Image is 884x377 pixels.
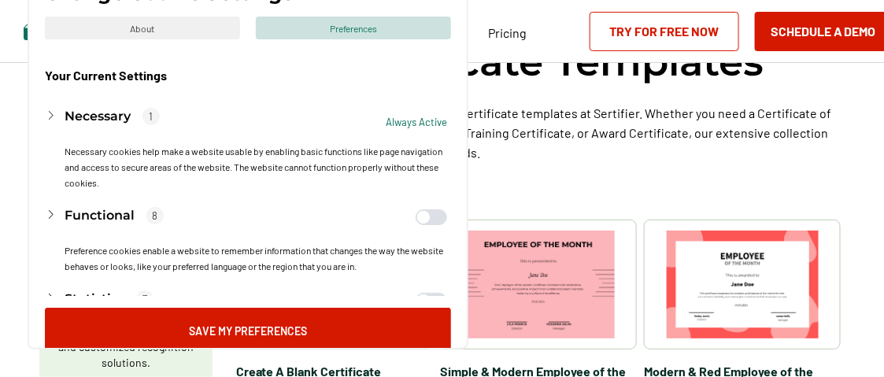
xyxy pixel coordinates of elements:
[142,108,160,125] p: 1
[45,282,451,365] button: Statistics7Statistic cookies help website owners to understand how visitors interact with website...
[386,114,447,130] p: Always Active
[232,103,845,162] p: Explore a wide selection of customizable certificate templates at Sertifier. Whether you need a C...
[805,301,884,377] iframe: Chat Widget
[146,207,164,224] p: 8
[45,68,167,83] p: Your Current Settings
[65,242,447,274] p: Preference cookies enable a website to remember information that changes the way the website beha...
[667,231,819,338] img: Modern & Red Employee of the Month Certificate Template
[45,17,240,39] div: About
[65,143,447,190] p: Necessary cookies help make a website usable by enabling basic functions like page navigation and...
[488,25,527,40] span: Pricing
[45,198,451,282] button: Functional8Preference cookies enable a website to remember information that changes the way the w...
[45,308,451,353] button: Save My Preferences
[65,107,131,126] h3: Necessary
[488,21,527,41] a: Pricing
[590,12,739,51] a: Try for Free Now
[462,231,615,338] img: Simple & Modern Employee of the Month Certificate Template
[136,290,153,308] p: 7
[45,99,451,198] button: Necessary1Always ActiveNecessary cookies help make a website usable by enabling basic functions l...
[65,206,135,225] h3: Functional
[65,290,124,309] h3: Statistics
[256,17,451,39] div: Preferences
[24,20,113,40] img: Sertifier | Digital Credentialing Platform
